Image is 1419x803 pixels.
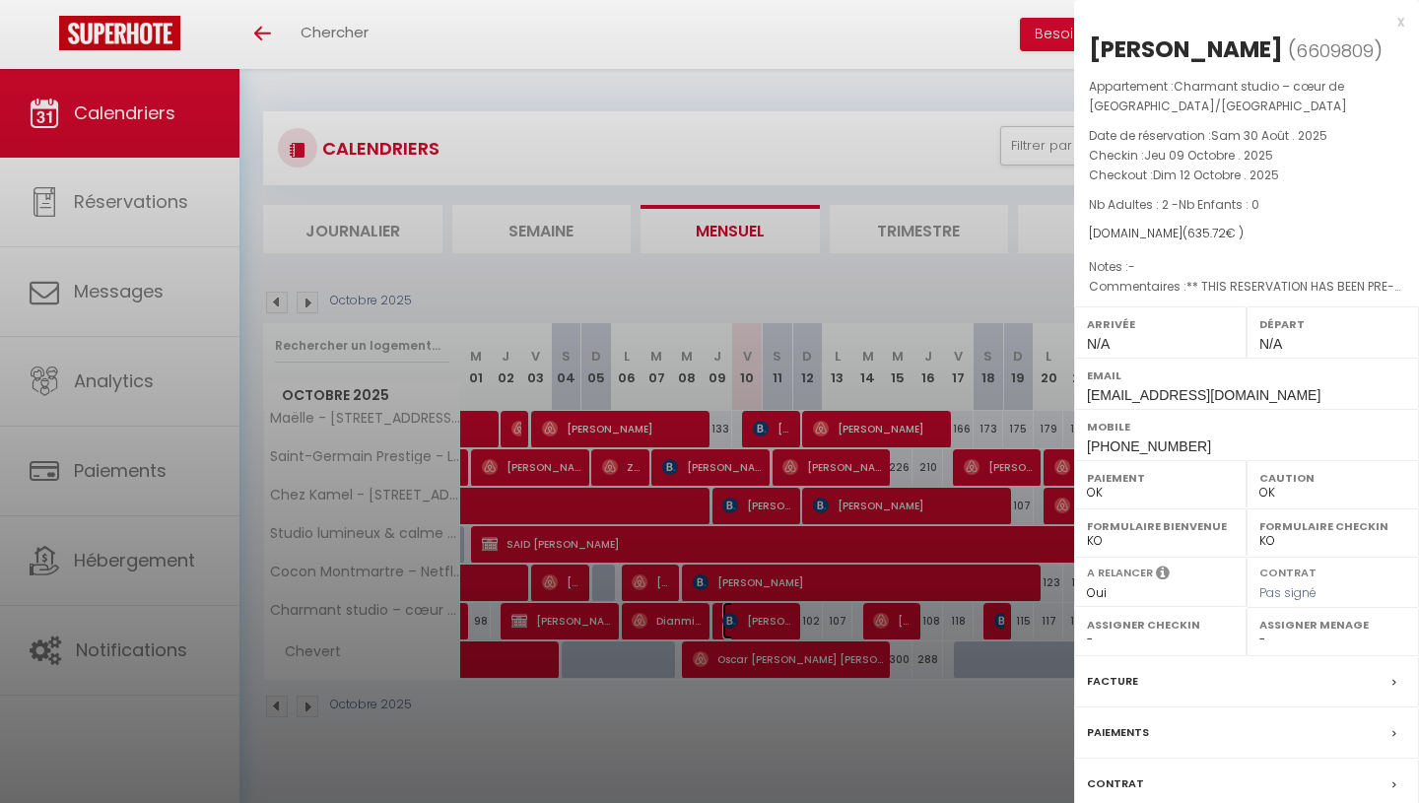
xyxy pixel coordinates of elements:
[1087,516,1234,536] label: Formulaire Bienvenue
[1089,277,1404,297] p: Commentaires :
[1089,225,1404,243] div: [DOMAIN_NAME]
[1087,773,1144,794] label: Contrat
[1089,77,1404,116] p: Appartement :
[1259,468,1406,488] label: Caution
[1296,38,1374,63] span: 6609809
[1259,615,1406,635] label: Assigner Menage
[1089,78,1347,114] span: Charmant studio – cœur de [GEOGRAPHIC_DATA]/[GEOGRAPHIC_DATA]
[1087,417,1406,436] label: Mobile
[1089,257,1404,277] p: Notes :
[1089,166,1404,185] p: Checkout :
[1087,615,1234,635] label: Assigner Checkin
[1187,225,1226,241] span: 635.72
[1089,126,1404,146] p: Date de réservation :
[1089,146,1404,166] p: Checkin :
[1259,336,1282,352] span: N/A
[1087,468,1234,488] label: Paiement
[1087,314,1234,334] label: Arrivée
[1179,196,1259,213] span: Nb Enfants : 0
[1144,147,1273,164] span: Jeu 09 Octobre . 2025
[1211,127,1327,144] span: Sam 30 Août . 2025
[1259,516,1406,536] label: Formulaire Checkin
[1089,33,1283,65] div: [PERSON_NAME]
[1259,565,1317,577] label: Contrat
[1087,565,1153,581] label: A relancer
[1182,225,1244,241] span: ( € )
[1259,584,1317,601] span: Pas signé
[1074,10,1404,33] div: x
[1087,366,1406,385] label: Email
[1128,258,1135,275] span: -
[1288,36,1383,64] span: ( )
[1087,336,1110,352] span: N/A
[1089,196,1259,213] span: Nb Adultes : 2 -
[1087,671,1138,692] label: Facture
[1153,167,1279,183] span: Dim 12 Octobre . 2025
[1087,438,1211,454] span: [PHONE_NUMBER]
[1259,314,1406,334] label: Départ
[1087,387,1320,403] span: [EMAIL_ADDRESS][DOMAIN_NAME]
[1087,722,1149,743] label: Paiements
[1156,565,1170,586] i: Sélectionner OUI si vous souhaiter envoyer les séquences de messages post-checkout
